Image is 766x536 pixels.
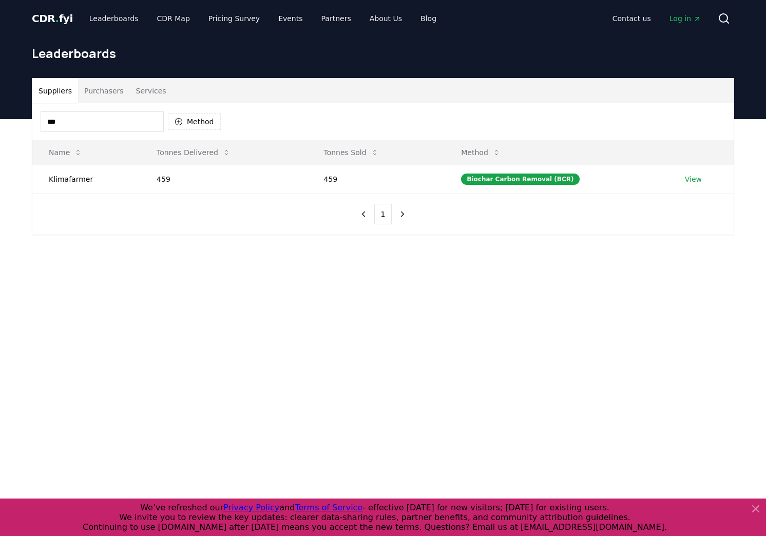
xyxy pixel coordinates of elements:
button: next page [394,204,411,224]
a: About Us [361,9,410,28]
button: previous page [355,204,372,224]
a: Events [270,9,311,28]
button: Name [41,142,90,163]
td: 459 [307,165,445,193]
nav: Main [604,9,710,28]
div: Biochar Carbon Removal (BCR) [461,174,579,185]
button: Method [168,113,221,130]
a: Contact us [604,9,659,28]
td: 459 [140,165,307,193]
span: . [55,12,59,25]
td: Klimafarmer [32,165,140,193]
button: Suppliers [32,79,78,103]
button: Method [453,142,509,163]
nav: Main [81,9,445,28]
a: CDR.fyi [32,11,73,26]
button: Tonnes Sold [315,142,387,163]
button: Purchasers [78,79,130,103]
a: Log in [661,9,710,28]
span: Log in [669,13,701,24]
a: Partners [313,9,359,28]
a: Blog [412,9,445,28]
span: CDR fyi [32,12,73,25]
button: Tonnes Delivered [148,142,239,163]
button: Services [130,79,173,103]
button: 1 [374,204,392,224]
a: View [685,174,702,184]
a: Leaderboards [81,9,147,28]
a: CDR Map [149,9,198,28]
a: Pricing Survey [200,9,268,28]
h1: Leaderboards [32,45,734,62]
